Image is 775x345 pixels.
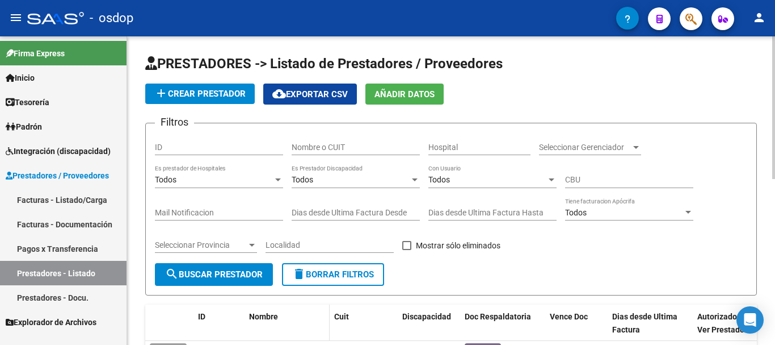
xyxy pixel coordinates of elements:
[193,305,245,342] datatable-header-cell: ID
[155,114,194,130] h3: Filtros
[282,263,384,286] button: Borrar Filtros
[154,89,246,99] span: Crear Prestador
[6,169,109,182] span: Prestadores / Proveedores
[292,267,306,281] mat-icon: delete
[155,240,247,250] span: Seleccionar Provincia
[154,86,168,100] mat-icon: add
[292,269,374,280] span: Borrar Filtros
[416,239,500,252] span: Mostrar sólo eliminados
[545,305,608,342] datatable-header-cell: Vence Doc
[155,263,273,286] button: Buscar Prestador
[398,305,460,342] datatable-header-cell: Discapacidad
[155,175,176,184] span: Todos
[165,269,263,280] span: Buscar Prestador
[334,312,349,321] span: Cuit
[539,143,631,152] span: Seleccionar Gerenciador
[550,312,588,321] span: Vence Doc
[6,96,49,109] span: Tesorería
[428,175,450,184] span: Todos
[263,84,357,105] button: Exportar CSV
[402,312,451,321] span: Discapacidad
[330,305,398,342] datatable-header-cell: Cuit
[752,11,766,24] mat-icon: person
[612,312,677,334] span: Dias desde Ultima Factura
[9,11,23,24] mat-icon: menu
[272,87,286,101] mat-icon: cloud_download
[198,312,205,321] span: ID
[245,305,330,342] datatable-header-cell: Nombre
[292,175,313,184] span: Todos
[249,312,278,321] span: Nombre
[145,56,503,72] span: PRESTADORES -> Listado de Prestadores / Proveedores
[365,84,444,105] button: Añadir Datos
[6,145,111,157] span: Integración (discapacidad)
[90,6,133,31] span: - osdop
[697,312,747,334] span: Autorizados a Ver Prestador
[6,316,96,329] span: Explorador de Archivos
[272,89,348,99] span: Exportar CSV
[460,305,545,342] datatable-header-cell: Doc Respaldatoria
[6,120,42,133] span: Padrón
[165,267,179,281] mat-icon: search
[693,305,755,342] datatable-header-cell: Autorizados a Ver Prestador
[465,312,531,321] span: Doc Respaldatoria
[6,72,35,84] span: Inicio
[6,47,65,60] span: Firma Express
[608,305,693,342] datatable-header-cell: Dias desde Ultima Factura
[736,306,764,334] div: Open Intercom Messenger
[374,89,435,99] span: Añadir Datos
[565,208,587,217] span: Todos
[145,84,255,104] button: Crear Prestador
